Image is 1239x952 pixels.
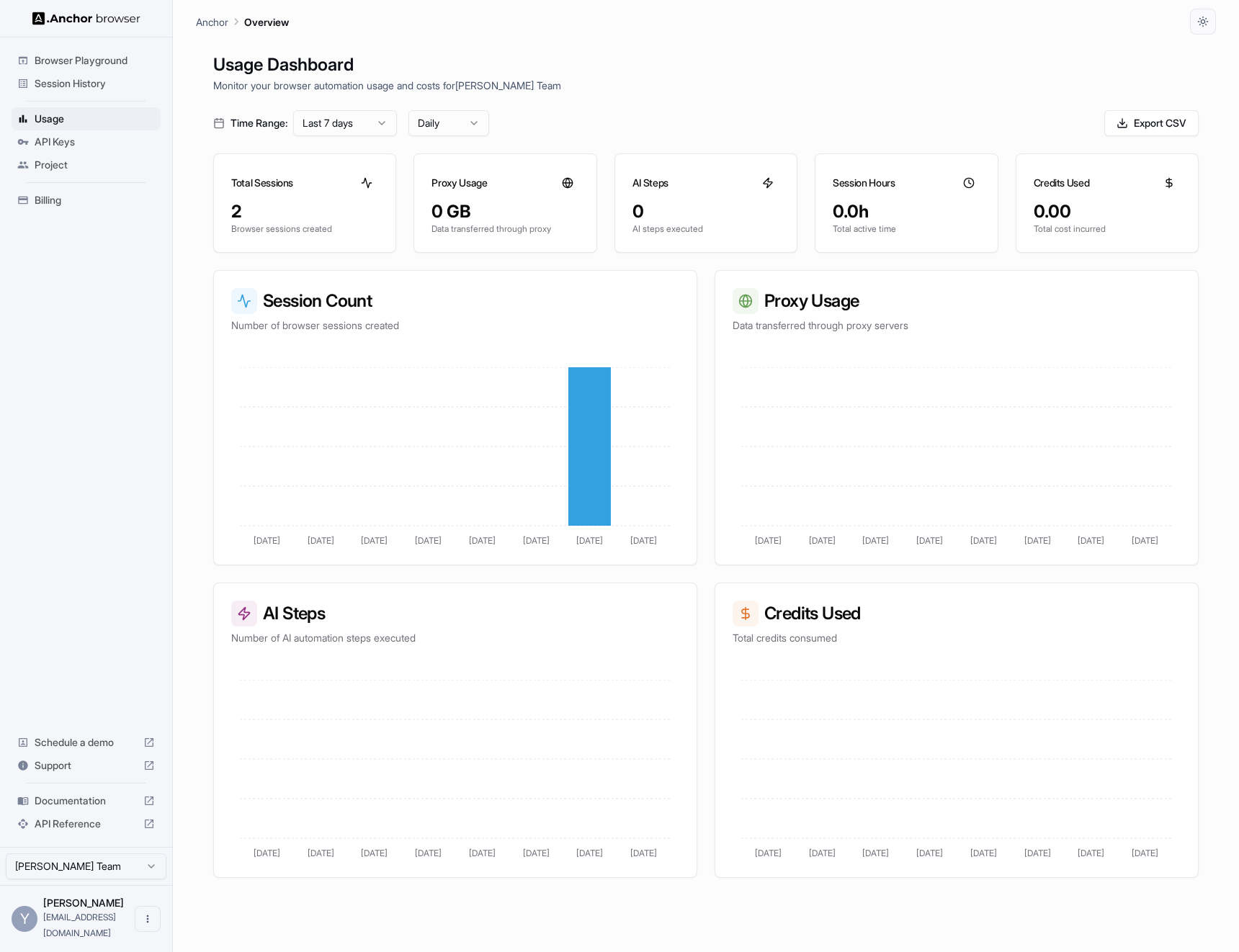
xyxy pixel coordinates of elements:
div: Documentation [12,789,161,812]
span: Project [35,158,155,172]
div: API Keys [12,130,161,153]
div: 0.00 [1034,200,1181,223]
nav: breadcrumb [196,14,289,30]
h1: Usage Dashboard [213,52,1199,78]
div: Schedule a demo [12,731,161,754]
span: API Reference [35,817,138,831]
tspan: [DATE] [523,848,550,858]
p: Data transferred through proxy [431,223,578,235]
span: Schedule a demo [35,735,138,750]
span: Browser Playground [35,53,155,68]
div: Usage [12,107,161,130]
tspan: [DATE] [1024,535,1051,546]
tspan: [DATE] [630,535,657,546]
div: Project [12,153,161,176]
tspan: [DATE] [755,848,782,858]
button: Export CSV [1104,110,1199,136]
p: Total active time [833,223,980,235]
span: yang@hud.so [43,912,116,938]
tspan: [DATE] [916,535,943,546]
div: Y [12,906,37,932]
tspan: [DATE] [755,535,782,546]
tspan: [DATE] [361,848,388,858]
h3: Total Sessions [231,176,293,190]
tspan: [DATE] [308,535,334,546]
h3: AI Steps [231,601,679,627]
button: Open menu [135,906,161,932]
tspan: [DATE] [523,535,550,546]
span: Documentation [35,794,138,808]
tspan: [DATE] [1132,535,1158,546]
img: Anchor Logo [32,12,140,25]
tspan: [DATE] [469,848,496,858]
p: Data transferred through proxy servers [733,318,1181,333]
p: Number of browser sessions created [231,318,679,333]
div: Billing [12,189,161,212]
p: Anchor [196,14,228,30]
div: 2 [231,200,378,223]
tspan: [DATE] [576,848,603,858]
tspan: [DATE] [308,848,334,858]
h3: Session Hours [833,176,895,190]
span: API Keys [35,135,155,149]
div: Browser Playground [12,49,161,72]
h3: Proxy Usage [431,176,487,190]
span: Yang Hu [43,897,124,909]
div: Support [12,754,161,777]
p: Number of AI automation steps executed [231,631,679,645]
span: Session History [35,76,155,91]
tspan: [DATE] [970,848,997,858]
p: Total cost incurred [1034,223,1181,235]
tspan: [DATE] [630,848,657,858]
tspan: [DATE] [361,535,388,546]
tspan: [DATE] [1078,535,1104,546]
tspan: [DATE] [862,535,889,546]
div: 0.0h [833,200,980,223]
span: Support [35,758,138,773]
tspan: [DATE] [415,535,442,546]
h3: Credits Used [1034,176,1090,190]
tspan: [DATE] [254,535,280,546]
tspan: [DATE] [862,848,889,858]
p: Browser sessions created [231,223,378,235]
span: Usage [35,112,155,126]
tspan: [DATE] [254,848,280,858]
span: Billing [35,193,155,207]
tspan: [DATE] [1078,848,1104,858]
h3: Proxy Usage [733,288,1181,314]
div: API Reference [12,812,161,835]
tspan: [DATE] [415,848,442,858]
p: Total credits consumed [733,631,1181,645]
p: Overview [244,14,289,30]
tspan: [DATE] [1132,848,1158,858]
div: 0 [632,200,779,223]
tspan: [DATE] [809,535,836,546]
span: Time Range: [231,116,287,130]
div: Session History [12,72,161,95]
tspan: [DATE] [469,535,496,546]
div: 0 GB [431,200,578,223]
p: AI steps executed [632,223,779,235]
h3: AI Steps [632,176,668,190]
h3: Credits Used [733,601,1181,627]
p: Monitor your browser automation usage and costs for [PERSON_NAME] Team [213,78,1199,93]
tspan: [DATE] [809,848,836,858]
tspan: [DATE] [1024,848,1051,858]
tspan: [DATE] [916,848,943,858]
tspan: [DATE] [576,535,603,546]
tspan: [DATE] [970,535,997,546]
h3: Session Count [231,288,679,314]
